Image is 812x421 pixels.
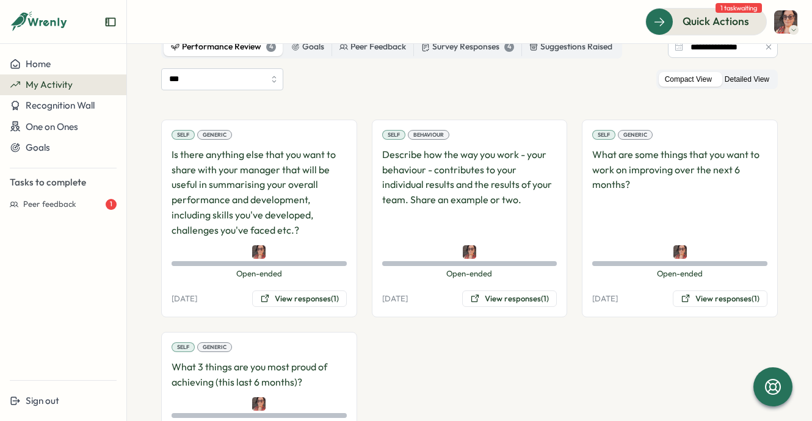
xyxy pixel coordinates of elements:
button: Quick Actions [645,8,767,35]
span: Peer feedback [23,199,76,210]
p: What 3 things are you most proud of achieving (this last 6 months)? [172,359,347,390]
span: 1 task waiting [716,3,762,13]
div: Generic [197,342,232,352]
img: Kate Blackburn [774,10,797,34]
img: Kate Blackburn [252,397,266,411]
p: [DATE] [592,293,618,304]
p: Is there anything else that you want to share with your manager that will be useful in summarisin... [172,147,347,238]
div: Self [172,342,195,352]
button: View responses(1) [673,290,767,308]
span: Goals [26,142,50,153]
img: Kate Blackburn [252,245,266,259]
span: Home [26,58,51,70]
p: [DATE] [172,293,197,304]
button: View responses(1) [462,290,557,308]
div: Survey Responses [421,40,514,54]
p: Describe how the way you work - your behaviour - contributes to your individual results and the r... [382,147,557,238]
div: 1 [106,199,117,210]
span: My Activity [26,79,73,90]
div: 4 [504,42,514,52]
p: Tasks to complete [10,176,117,189]
button: Expand sidebar [104,16,117,28]
span: Open-ended [172,268,347,279]
img: Kate Blackburn [673,245,687,259]
div: 4 [266,42,276,52]
span: Sign out [26,395,59,406]
label: Compact View [659,72,718,87]
div: Performance Review [171,40,276,54]
img: Kate Blackburn [463,245,476,259]
div: Self [172,130,195,140]
div: Behaviour [408,130,449,140]
div: Generic [197,130,232,140]
div: Peer Feedback [339,40,406,54]
p: What are some things that you want to work on improving over the next 6 months? [592,147,767,238]
label: Detailed View [719,72,775,87]
span: Recognition Wall [26,99,95,111]
div: Generic [618,130,653,140]
span: Open-ended [592,268,767,279]
div: Goals [291,40,324,54]
div: Self [592,130,615,140]
span: Quick Actions [683,13,749,29]
p: [DATE] [382,293,408,304]
div: Suggestions Raised [529,40,612,54]
button: View responses(1) [252,290,347,308]
span: One on Ones [26,121,78,132]
span: Open-ended [382,268,557,279]
div: Self [382,130,405,140]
